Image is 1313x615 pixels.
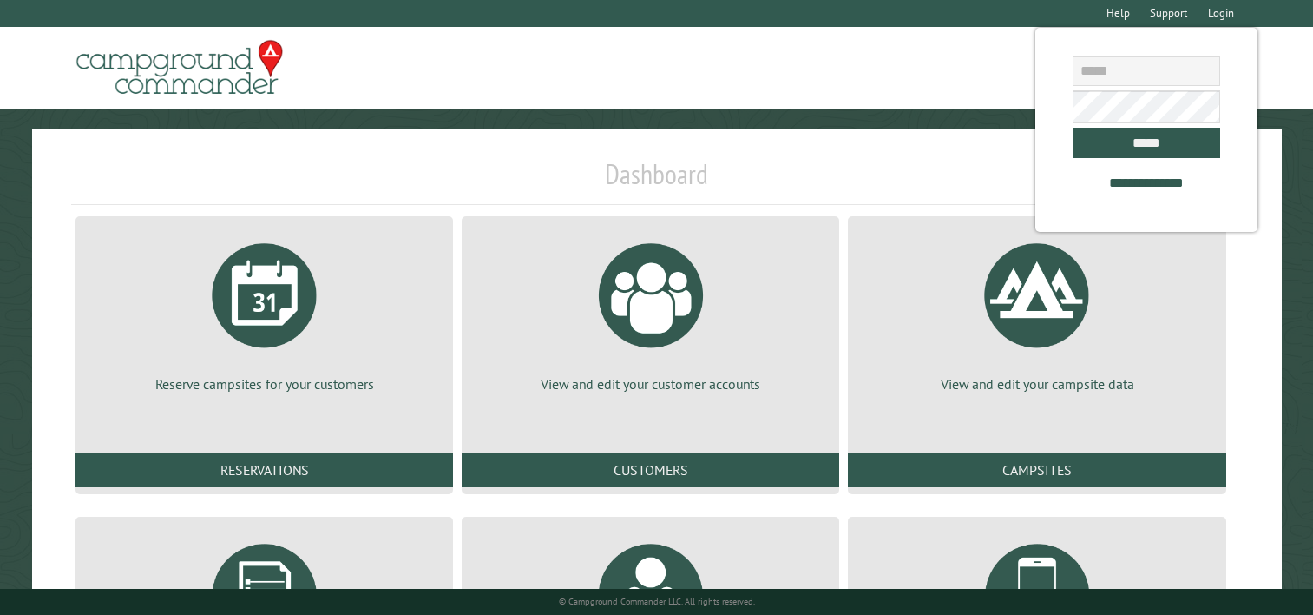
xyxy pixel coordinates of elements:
a: Reserve campsites for your customers [96,230,432,393]
p: Reserve campsites for your customers [96,374,432,393]
h1: Dashboard [71,157,1242,205]
p: View and edit your campsite data [869,374,1205,393]
a: Reservations [75,453,453,487]
a: View and edit your customer accounts [483,230,818,393]
a: View and edit your campsite data [869,230,1205,393]
img: Campground Commander [71,34,288,102]
p: View and edit your customer accounts [483,374,818,393]
small: © Campground Commander LLC. All rights reserved. [559,596,755,607]
a: Campsites [848,453,1225,487]
a: Customers [462,453,839,487]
